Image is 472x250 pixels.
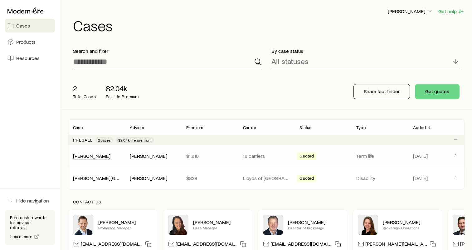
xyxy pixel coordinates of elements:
p: Total Cases [73,94,96,99]
p: By case status [271,48,460,54]
span: Quoted [299,153,314,160]
span: Cases [16,22,30,29]
span: Learn more [10,234,33,239]
p: [EMAIL_ADDRESS][DOMAIN_NAME] [270,241,332,249]
p: All statuses [271,57,309,66]
div: Client cases [68,119,465,189]
span: Hide navigation [16,197,49,204]
button: Hide navigation [5,194,55,207]
p: Lloyds of [GEOGRAPHIC_DATA] [243,175,290,181]
p: 2 [73,84,96,93]
p: [EMAIL_ADDRESS][DOMAIN_NAME] [176,241,237,249]
span: Quoted [299,176,314,182]
span: [DATE] [413,175,427,181]
p: Type [356,125,366,130]
p: Brokerage Manager [98,225,153,230]
p: Added [413,125,426,130]
p: Earn cash rewards for advisor referrals. [10,215,50,230]
p: Contact us [73,199,460,204]
p: Case Manager [193,225,247,230]
p: Advisor [130,125,145,130]
p: [PERSON_NAME] [193,219,247,225]
p: 12 carriers [243,153,290,159]
p: $2.04k [106,84,139,93]
p: Share fact finder [364,88,400,94]
p: [PERSON_NAME] [98,219,153,225]
img: Abby McGuigan [168,215,188,235]
img: Trey Wall [263,215,283,235]
p: Carrier [243,125,256,130]
div: [PERSON_NAME][GEOGRAPHIC_DATA] [73,175,120,182]
span: Resources [16,55,40,61]
button: Get help [438,8,465,15]
button: [PERSON_NAME] [387,8,433,15]
a: Resources [5,51,55,65]
p: Status [299,125,311,130]
div: [PERSON_NAME] [130,175,167,182]
p: Brokerage Operations [383,225,437,230]
p: Disability [356,175,403,181]
p: [PERSON_NAME] [383,219,437,225]
a: Cases [5,19,55,32]
p: [EMAIL_ADDRESS][DOMAIN_NAME] [81,241,143,249]
a: [PERSON_NAME][GEOGRAPHIC_DATA] [73,175,157,181]
p: Term life [356,153,403,159]
p: [PERSON_NAME] [388,8,433,14]
a: Products [5,35,55,49]
img: Nick Weiler [73,215,93,235]
img: Ellen Wall [358,215,378,235]
button: Get quotes [415,84,460,99]
div: [PERSON_NAME] [73,153,110,159]
h1: Cases [73,18,465,33]
p: $829 [186,175,233,181]
p: Est. Life Premium [106,94,139,99]
div: Earn cash rewards for advisor referrals.Learn more [5,210,55,245]
p: Presale [73,137,93,142]
a: [PERSON_NAME] [73,153,110,159]
p: [PERSON_NAME] [288,219,342,225]
span: 2 cases [98,137,111,142]
span: [DATE] [413,153,427,159]
div: [PERSON_NAME] [130,153,167,159]
p: Search and filter [73,48,261,54]
button: Share fact finder [353,84,410,99]
span: $2.04k life premium [118,137,152,142]
p: Case [73,125,83,130]
span: Products [16,39,36,45]
p: [PERSON_NAME][EMAIL_ADDRESS][DOMAIN_NAME] [365,241,427,249]
p: Director of Brokerage [288,225,342,230]
p: Premium [186,125,203,130]
p: $1,210 [186,153,233,159]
